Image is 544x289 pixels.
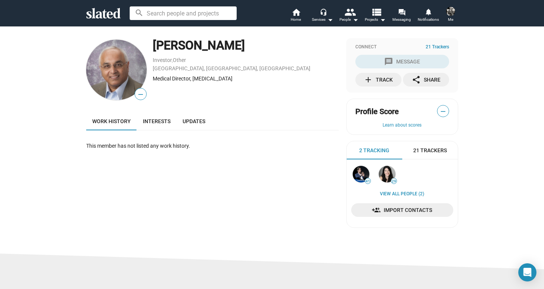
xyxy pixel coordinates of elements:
mat-icon: headset_mic [320,8,327,15]
mat-icon: notifications [425,8,432,15]
button: Learn about scores [355,122,449,128]
button: People [336,8,362,24]
a: View all People (2) [380,191,424,197]
a: Home [283,8,309,24]
button: Share [403,73,449,87]
span: , [172,59,173,63]
mat-icon: view_list [370,6,381,17]
span: — [437,107,449,116]
a: Import Contacts [351,203,453,217]
mat-icon: forum [398,8,405,15]
a: [GEOGRAPHIC_DATA], [GEOGRAPHIC_DATA], [GEOGRAPHIC_DATA] [153,65,310,71]
span: Work history [92,118,131,124]
div: This member has not listed any work history. [86,142,339,150]
span: Messaging [392,15,411,24]
mat-icon: arrow_drop_down [378,15,387,24]
a: Interests [137,112,177,130]
span: Me [448,15,453,24]
mat-icon: arrow_drop_down [351,15,360,24]
a: Notifications [415,8,442,24]
div: Connect [355,44,449,50]
span: — [135,90,146,99]
a: Investor [153,57,172,63]
mat-icon: arrow_drop_down [325,15,335,24]
button: Projects [362,8,389,24]
mat-icon: home [291,8,301,17]
button: Services [309,8,336,24]
div: People [339,15,358,24]
span: 21 Trackers [413,147,447,154]
a: Messaging [389,8,415,24]
div: Medical Director, [MEDICAL_DATA] [153,75,339,82]
button: Patrick Bertram HagueMe [442,5,460,25]
img: Stephan Paternot [353,166,369,182]
span: Updates [183,118,205,124]
a: Work history [86,112,137,130]
span: Interests [143,118,170,124]
span: Notifications [418,15,439,24]
button: Track [355,73,401,87]
span: Profile Score [355,107,399,117]
img: vinod rustgi [86,40,147,100]
div: Services [312,15,333,24]
mat-icon: people [344,6,355,17]
span: Import Contacts [357,203,447,217]
mat-icon: share [412,75,421,84]
div: Message [384,55,420,68]
a: Updates [177,112,211,130]
img: Patrick Bertram Hague [446,7,455,16]
div: Track [364,73,393,87]
div: Share [412,73,440,87]
div: [PERSON_NAME] [153,37,339,54]
span: Projects [365,15,386,24]
span: 29 [391,179,397,184]
button: Message [355,55,449,68]
span: Home [291,15,301,24]
div: Open Intercom Messenger [518,263,536,281]
mat-icon: message [384,57,393,66]
a: Other [173,57,186,63]
span: 41 [365,179,370,184]
span: 21 Trackers [426,44,449,50]
img: Emily Corcoran [379,166,395,182]
span: 2 Tracking [359,147,389,154]
mat-icon: add [364,75,373,84]
input: Search people and projects [130,6,237,20]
